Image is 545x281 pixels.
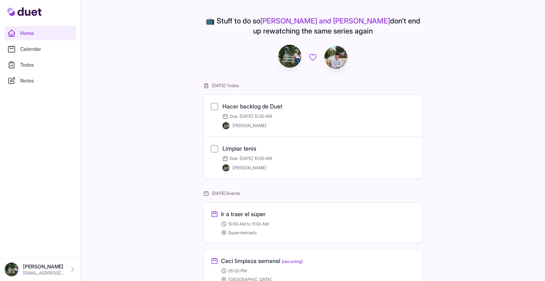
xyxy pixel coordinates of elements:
[228,230,257,236] span: Supermercado
[222,164,230,171] img: DSC08576_Original.jpeg
[23,270,65,276] p: [EMAIL_ADDRESS][DOMAIN_NAME]
[232,165,266,171] span: [PERSON_NAME]
[222,103,282,110] a: Hacer backlog de Duet
[4,73,76,88] a: Notes
[4,262,76,277] a: [PERSON_NAME] [EMAIL_ADDRESS][DOMAIN_NAME]
[203,83,422,89] h2: [DATE] Todos
[211,210,415,236] a: Ir a traer el súper 10:00 AM to 11:00 AM Supermercado
[324,46,347,69] img: IMG_0278.jpeg
[228,221,269,227] span: 10:00 AM to 11:00 AM
[222,122,230,129] img: DSC08576_Original.jpeg
[4,42,76,56] a: Calendar
[203,16,422,36] h4: 📺 Stuff to do so don't end up rewatching the same series again
[4,58,76,72] a: Todos
[222,145,256,152] a: Limpiar tenis
[278,45,301,68] img: DSC08576_Original.jpeg
[23,263,65,270] p: [PERSON_NAME]
[282,259,303,264] span: (recurring)
[228,268,247,274] span: 05:00 PM
[232,123,266,129] span: [PERSON_NAME]
[4,26,76,40] a: Home
[4,262,19,277] img: DSC08576_Original.jpeg
[222,156,272,161] span: Due: [DATE] 10:00 AM
[221,257,303,265] h3: Ceci limpieza semanal
[222,113,272,119] span: Due: [DATE] 12:00 AM
[260,17,390,25] span: [PERSON_NAME] and [PERSON_NAME]
[221,210,266,218] h3: Ir a traer el súper
[203,191,422,196] h2: [DATE] Events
